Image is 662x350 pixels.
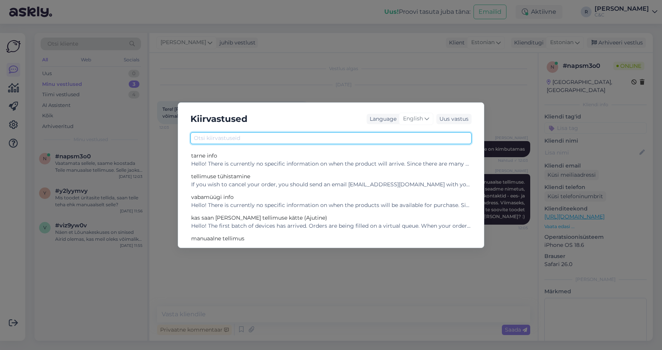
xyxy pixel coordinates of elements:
[191,160,471,168] div: Hello! There is currently no specific information on when the product will arrive. Since there ar...
[190,132,472,144] input: Otsi kiirvastuseid
[190,112,247,126] h5: Kiirvastused
[191,201,471,209] div: Hello! There is currently no specific information on when the products will be available for purc...
[191,173,471,181] div: tellimuse tühistamine
[403,115,423,123] span: English
[191,193,471,201] div: vabamüügi info
[191,214,471,222] div: kas saan [PERSON_NAME] tellimuse kätte (Ajutine)
[191,235,471,243] div: manuaalne tellimus
[191,181,471,189] div: If you wish to cancel your order, you should send an email [EMAIL_ADDRESS][DOMAIN_NAME] with your...
[191,152,471,160] div: tarne info
[191,222,471,230] div: Hello! The first batch of devices has arrived. Orders are being filled on a virtual queue. When y...
[367,115,397,123] div: Language
[436,114,472,124] div: Uus vastus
